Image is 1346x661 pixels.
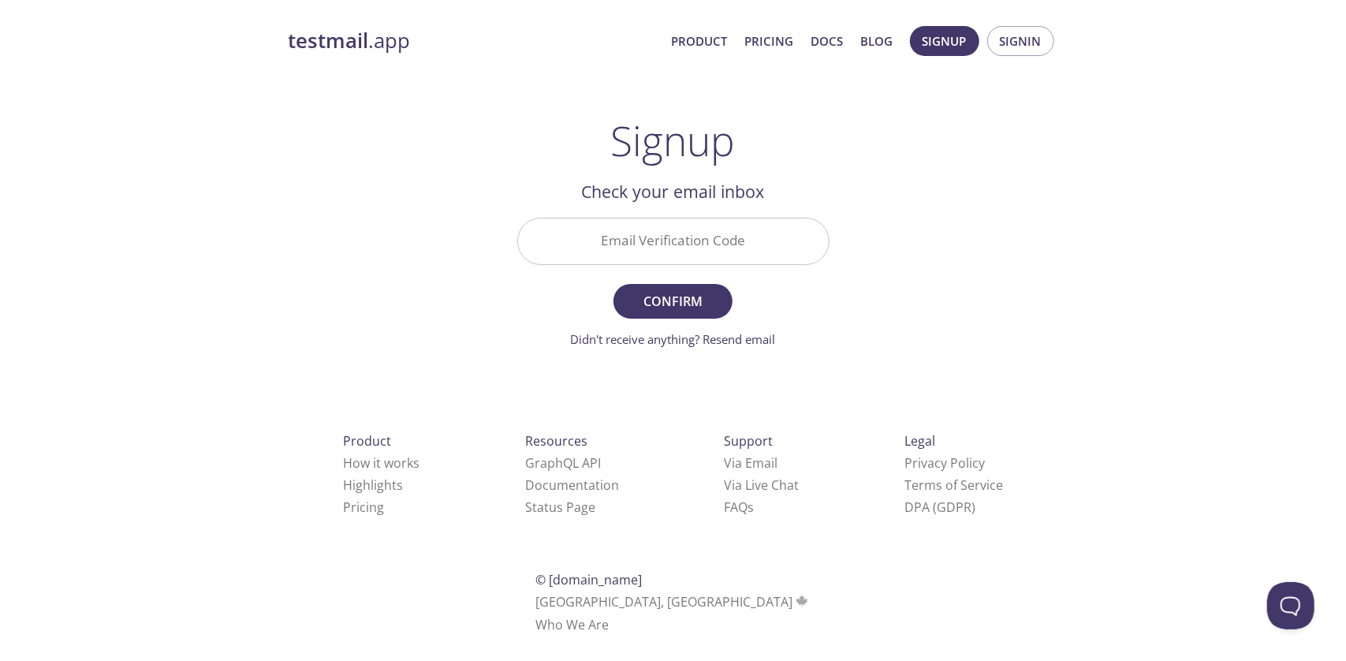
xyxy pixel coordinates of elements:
a: DPA (GDPR) [904,499,975,516]
a: Via Email [724,454,777,472]
a: Highlights [343,476,403,494]
iframe: Help Scout Beacon - Open [1267,582,1314,629]
strong: testmail [289,27,369,54]
a: Terms of Service [904,476,1003,494]
a: Status Page [525,499,595,516]
button: Signin [987,26,1054,56]
button: Confirm [613,284,732,319]
span: Signin [1000,31,1042,51]
span: [GEOGRAPHIC_DATA], [GEOGRAPHIC_DATA] [535,593,811,611]
a: Who We Are [535,616,609,633]
span: Resources [525,432,587,450]
a: Privacy Policy [904,454,985,472]
a: How it works [343,454,419,472]
a: testmail.app [289,28,659,54]
a: Blog [861,31,893,51]
button: Signup [910,26,979,56]
h2: Check your email inbox [517,178,830,205]
span: Confirm [631,290,714,312]
span: Product [343,432,391,450]
span: © [DOMAIN_NAME] [535,571,642,588]
a: Documentation [525,476,619,494]
span: Signup [923,31,967,51]
span: s [748,499,754,516]
a: Pricing [745,31,794,51]
a: FAQ [724,499,754,516]
a: Product [672,31,728,51]
a: Pricing [343,499,384,516]
span: Legal [904,432,935,450]
h1: Signup [611,117,736,164]
a: GraphQL API [525,454,601,472]
a: Via Live Chat [724,476,799,494]
a: Docs [811,31,844,51]
a: Didn't receive anything? Resend email [571,331,776,347]
span: Support [724,432,773,450]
